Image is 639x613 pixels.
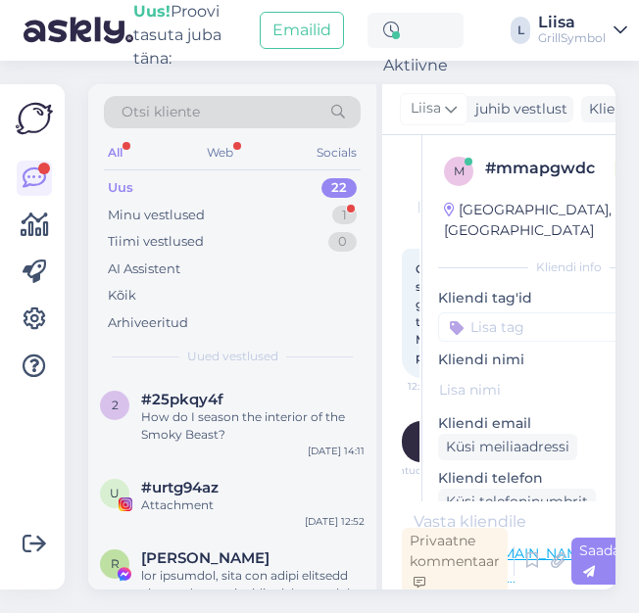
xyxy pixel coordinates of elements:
span: R [111,556,120,571]
div: 0 [328,232,357,252]
span: Uued vestlused [187,348,278,365]
div: AI Assistent [108,259,180,279]
span: #25pkqy4f [141,391,223,408]
div: Küsi telefoninumbrit [438,489,596,515]
div: [DATE] [402,198,474,215]
span: 12:56 [408,379,481,394]
span: u [110,486,120,500]
div: 22 [321,178,357,198]
span: Grillpanni sisemise gaasiring ei põle täisvõimsusega. Milles võib olla probleem? [416,261,514,364]
button: Emailid [260,12,344,49]
div: [DATE] 14:11 [308,444,365,458]
div: Tiimi vestlused [108,232,204,252]
div: Arhiveeritud [108,313,188,333]
a: LiisaGrillSymbol [538,15,627,46]
div: Küsi meiliaadressi [438,434,577,460]
div: Privaatne kommentaar [402,528,508,595]
span: 2 [112,398,119,412]
div: Minu vestlused [108,206,205,225]
div: Attachment [141,496,365,514]
div: GrillSymbol [538,30,606,46]
div: Kõik [108,286,136,306]
div: Aktiivne [368,13,464,48]
div: L [511,17,530,44]
div: juhib vestlust [467,99,567,119]
span: Liisa [411,98,441,119]
span: Otsi kliente [122,102,200,122]
div: Uus [108,178,133,198]
b: Uus! [133,2,171,21]
div: All [104,140,126,165]
div: [DATE] 12:52 [305,514,365,529]
div: Liisa [538,15,606,30]
span: Robert Szulc [141,549,270,567]
span: Saada [579,542,620,580]
div: 1 [332,206,357,225]
div: How do I season the interior of the Smoky Beast? [141,408,365,444]
img: Askly Logo [16,100,53,137]
span: m [454,164,465,178]
div: lor ipsumdol, sita con adipi elitsedd eiusmod temp. incidi utlaboree, dol magnaa enima minim veni... [141,567,365,602]
a: [URL][DOMAIN_NAME] [438,544,592,562]
div: Klient [581,99,629,119]
span: #urtg94az [141,479,219,496]
div: # mmapgwdc [485,157,614,180]
div: Web [203,140,237,165]
div: Socials [313,140,361,165]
